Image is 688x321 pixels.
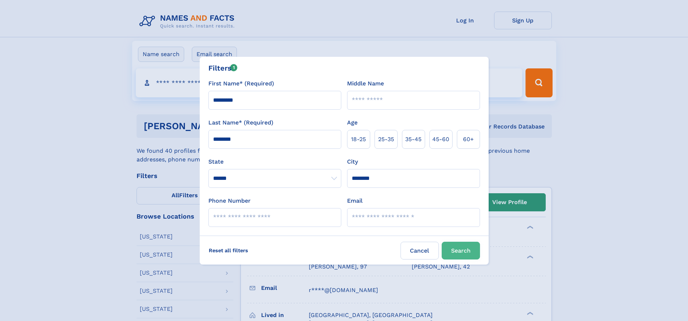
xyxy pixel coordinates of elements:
[347,79,384,88] label: Middle Name
[401,242,439,259] label: Cancel
[432,135,449,144] span: 45‑60
[378,135,394,144] span: 25‑35
[208,118,273,127] label: Last Name* (Required)
[463,135,474,144] span: 60+
[405,135,421,144] span: 35‑45
[347,118,358,127] label: Age
[347,157,358,166] label: City
[204,242,253,259] label: Reset all filters
[208,63,238,73] div: Filters
[208,79,274,88] label: First Name* (Required)
[442,242,480,259] button: Search
[208,197,251,205] label: Phone Number
[208,157,341,166] label: State
[351,135,366,144] span: 18‑25
[347,197,363,205] label: Email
